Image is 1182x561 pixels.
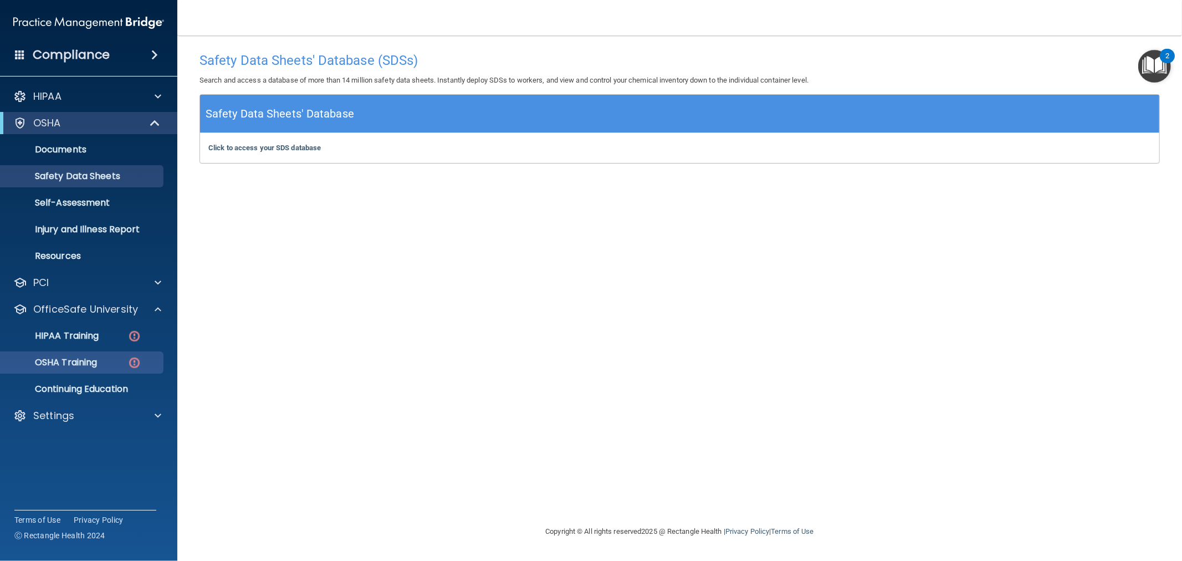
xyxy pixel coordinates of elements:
p: PCI [33,276,49,289]
p: Documents [7,144,158,155]
img: danger-circle.6113f641.png [127,356,141,370]
a: Privacy Policy [725,527,769,535]
p: Self-Assessment [7,197,158,208]
a: PCI [13,276,161,289]
p: Settings [33,409,74,422]
p: Search and access a database of more than 14 million safety data sheets. Instantly deploy SDSs to... [199,74,1160,87]
p: OSHA Training [7,357,97,368]
img: PMB logo [13,12,164,34]
div: Copyright © All rights reserved 2025 @ Rectangle Health | | [478,514,882,549]
a: Click to access your SDS database [208,144,321,152]
a: Terms of Use [14,514,60,526]
p: Continuing Education [7,384,158,395]
h4: Compliance [33,47,110,63]
h4: Safety Data Sheets' Database (SDSs) [199,53,1160,68]
p: Injury and Illness Report [7,224,158,235]
span: Ⓒ Rectangle Health 2024 [14,530,105,541]
a: HIPAA [13,90,161,103]
p: Safety Data Sheets [7,171,158,182]
img: danger-circle.6113f641.png [127,329,141,343]
p: HIPAA [33,90,62,103]
a: Settings [13,409,161,422]
p: HIPAA Training [7,330,99,341]
div: 2 [1165,56,1169,70]
a: OfficeSafe University [13,303,161,316]
p: Resources [7,251,158,262]
button: Open Resource Center, 2 new notifications [1138,50,1171,83]
a: Terms of Use [771,527,813,535]
a: Privacy Policy [74,514,124,526]
h5: Safety Data Sheets' Database [206,104,354,124]
a: OSHA [13,116,161,130]
p: OSHA [33,116,61,130]
p: OfficeSafe University [33,303,138,316]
